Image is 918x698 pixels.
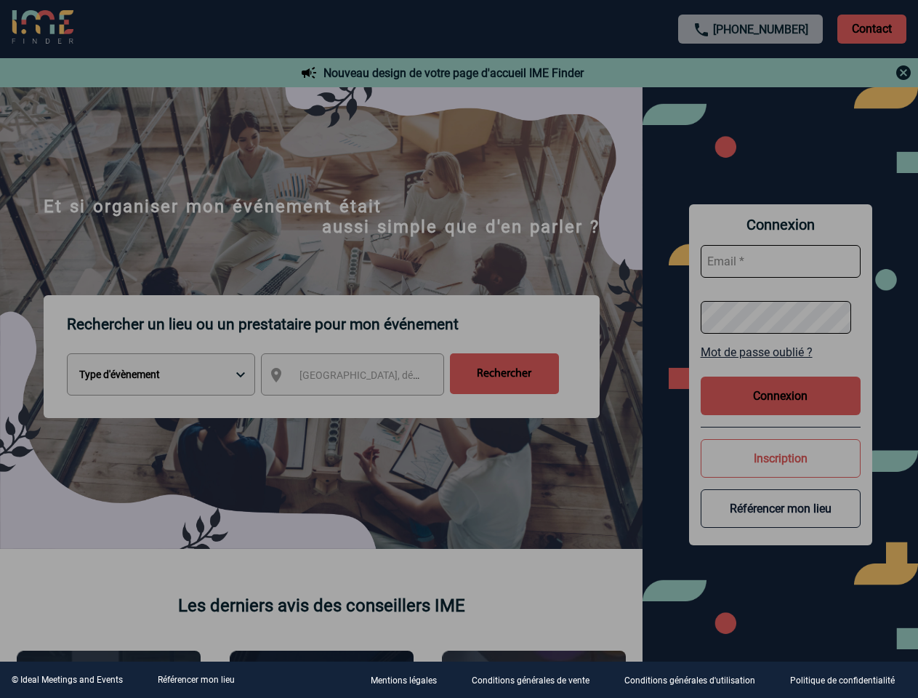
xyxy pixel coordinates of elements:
[778,673,918,687] a: Politique de confidentialité
[460,673,613,687] a: Conditions générales de vente
[613,673,778,687] a: Conditions générales d'utilisation
[624,676,755,686] p: Conditions générales d'utilisation
[12,675,123,685] div: © Ideal Meetings and Events
[158,675,235,685] a: Référencer mon lieu
[371,676,437,686] p: Mentions légales
[790,676,895,686] p: Politique de confidentialité
[359,673,460,687] a: Mentions légales
[472,676,589,686] p: Conditions générales de vente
